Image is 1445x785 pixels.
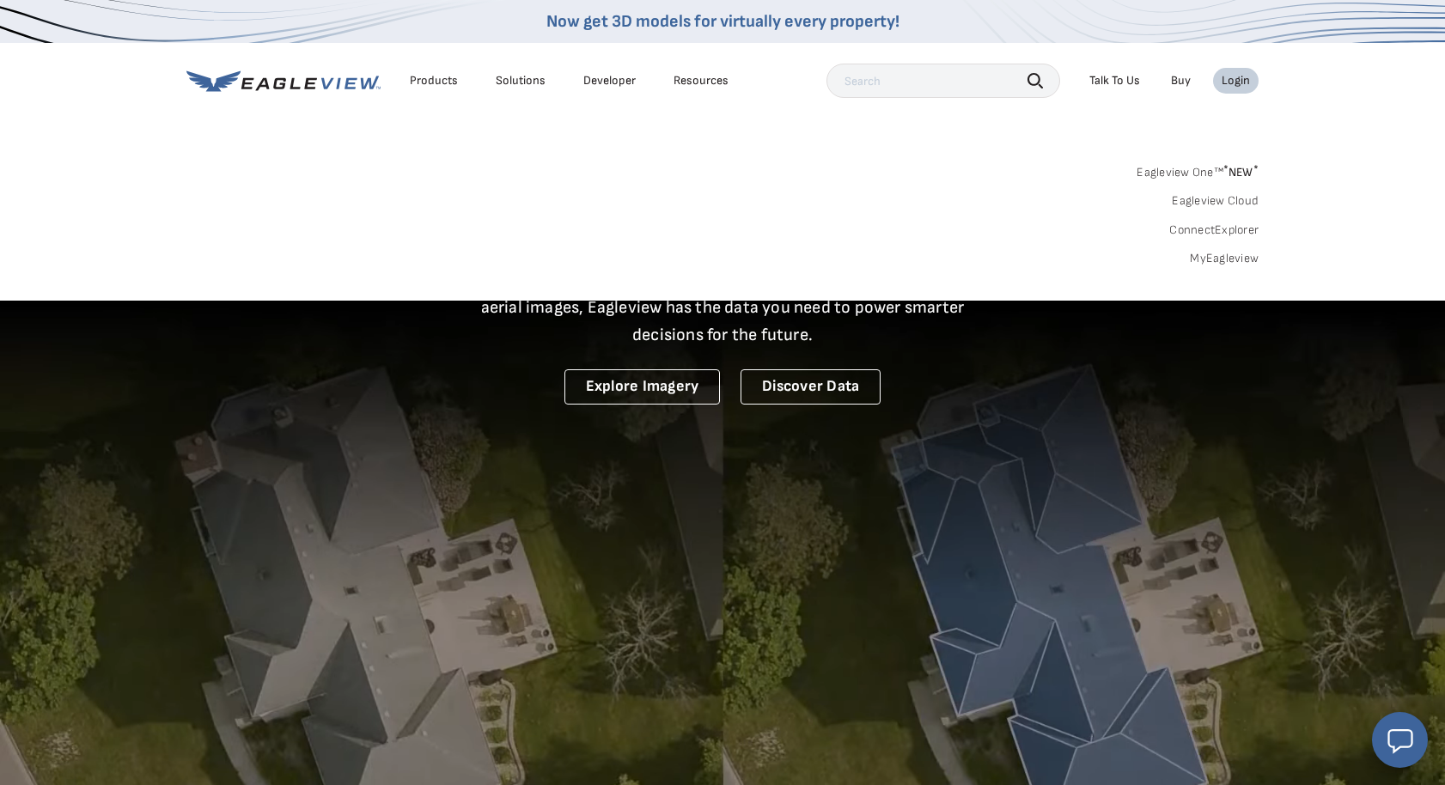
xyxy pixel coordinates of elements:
button: Open chat window [1372,712,1428,768]
div: Solutions [496,73,546,88]
div: Login [1222,73,1250,88]
a: Eagleview One™*NEW* [1137,160,1259,180]
a: Buy [1171,73,1191,88]
a: Eagleview Cloud [1172,193,1259,209]
p: A new era starts here. Built on more than 3.5 billion high-resolution aerial images, Eagleview ha... [460,266,985,349]
div: Products [410,73,458,88]
a: Discover Data [741,369,881,405]
a: Developer [583,73,636,88]
span: NEW [1223,165,1259,180]
a: Explore Imagery [564,369,721,405]
div: Talk To Us [1089,73,1140,88]
a: Now get 3D models for virtually every property! [546,11,899,32]
input: Search [826,64,1060,98]
div: Resources [674,73,729,88]
a: MyEagleview [1190,251,1259,266]
a: ConnectExplorer [1169,222,1259,238]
